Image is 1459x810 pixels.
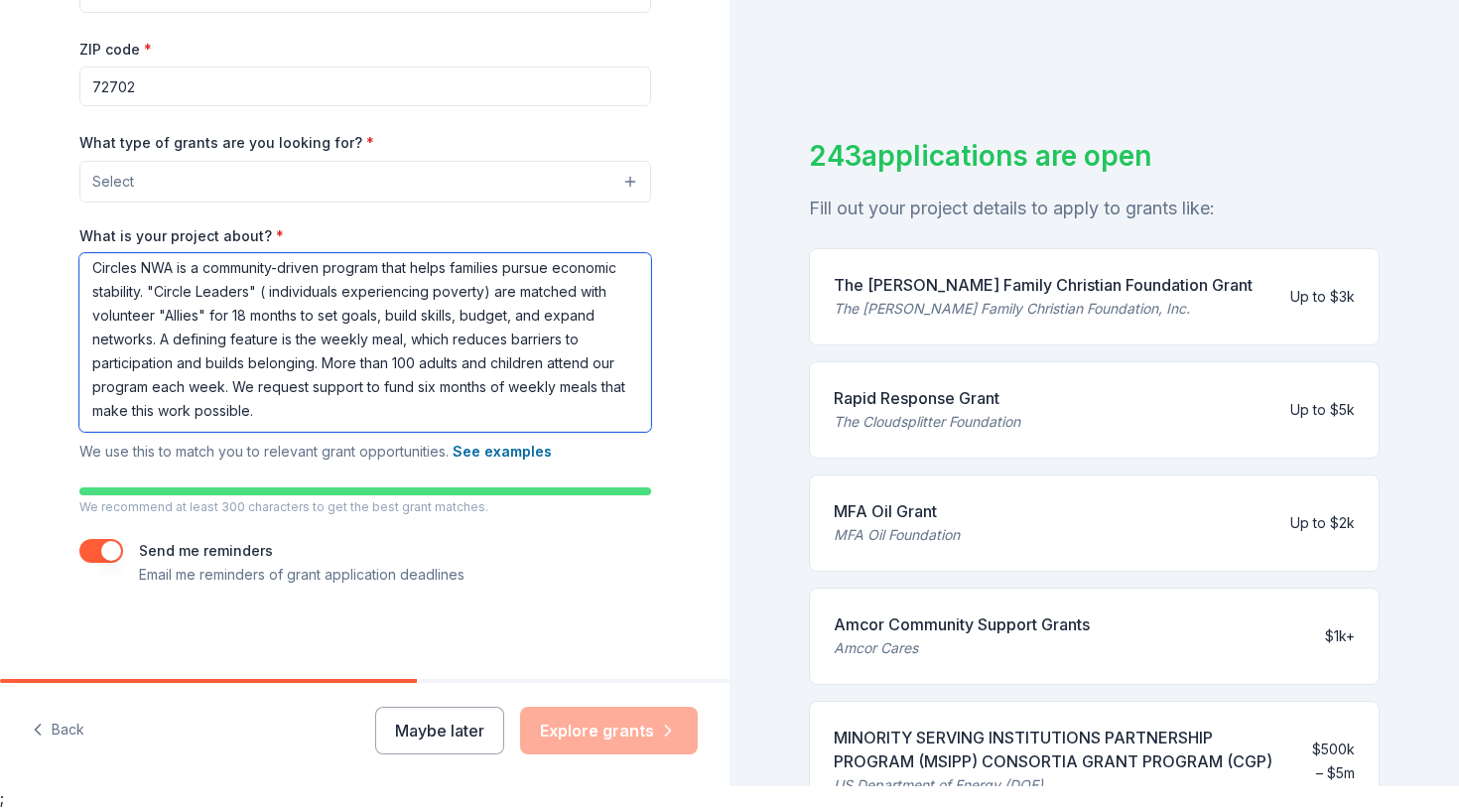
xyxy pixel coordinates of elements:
div: Fill out your project details to apply to grants like: [809,193,1380,224]
p: Email me reminders of grant application deadlines [139,563,464,587]
div: The Cloudsplitter Foundation [834,410,1020,434]
div: $500k – $5m [1307,738,1355,785]
div: Rapid Response Grant [834,386,1020,410]
span: Select [92,170,134,194]
label: What is your project about? [79,226,284,246]
span: We use this to match you to relevant grant opportunities. [79,443,552,460]
div: US Department of Energy (DOE) [834,773,1291,797]
div: Up to $3k [1290,285,1355,309]
div: Amcor Cares [834,636,1090,660]
div: MFA Oil Foundation [834,523,960,547]
label: ZIP code [79,40,152,60]
button: Maybe later [375,707,504,754]
button: Select [79,161,651,202]
button: See examples [453,440,552,464]
div: The [PERSON_NAME] Family Christian Foundation, Inc. [834,297,1253,321]
input: 12345 (U.S. only) [79,67,651,106]
div: Up to $2k [1290,511,1355,535]
div: Amcor Community Support Grants [834,612,1090,636]
p: We recommend at least 300 characters to get the best grant matches. [79,499,651,515]
label: What type of grants are you looking for? [79,133,374,153]
div: The [PERSON_NAME] Family Christian Foundation Grant [834,273,1253,297]
div: 243 applications are open [809,135,1380,177]
div: Up to $5k [1290,398,1355,422]
label: Send me reminders [139,542,273,559]
div: MINORITY SERVING INSTITUTIONS PARTNERSHIP PROGRAM (MSIPP) CONSORTIA GRANT PROGRAM (CGP) [834,726,1291,773]
div: MFA Oil Grant [834,499,960,523]
button: Back [32,710,84,751]
div: $1k+ [1325,624,1355,648]
textarea: Circles NWA is a community-driven program that helps families pursue economic stability. "Circle ... [79,253,651,432]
